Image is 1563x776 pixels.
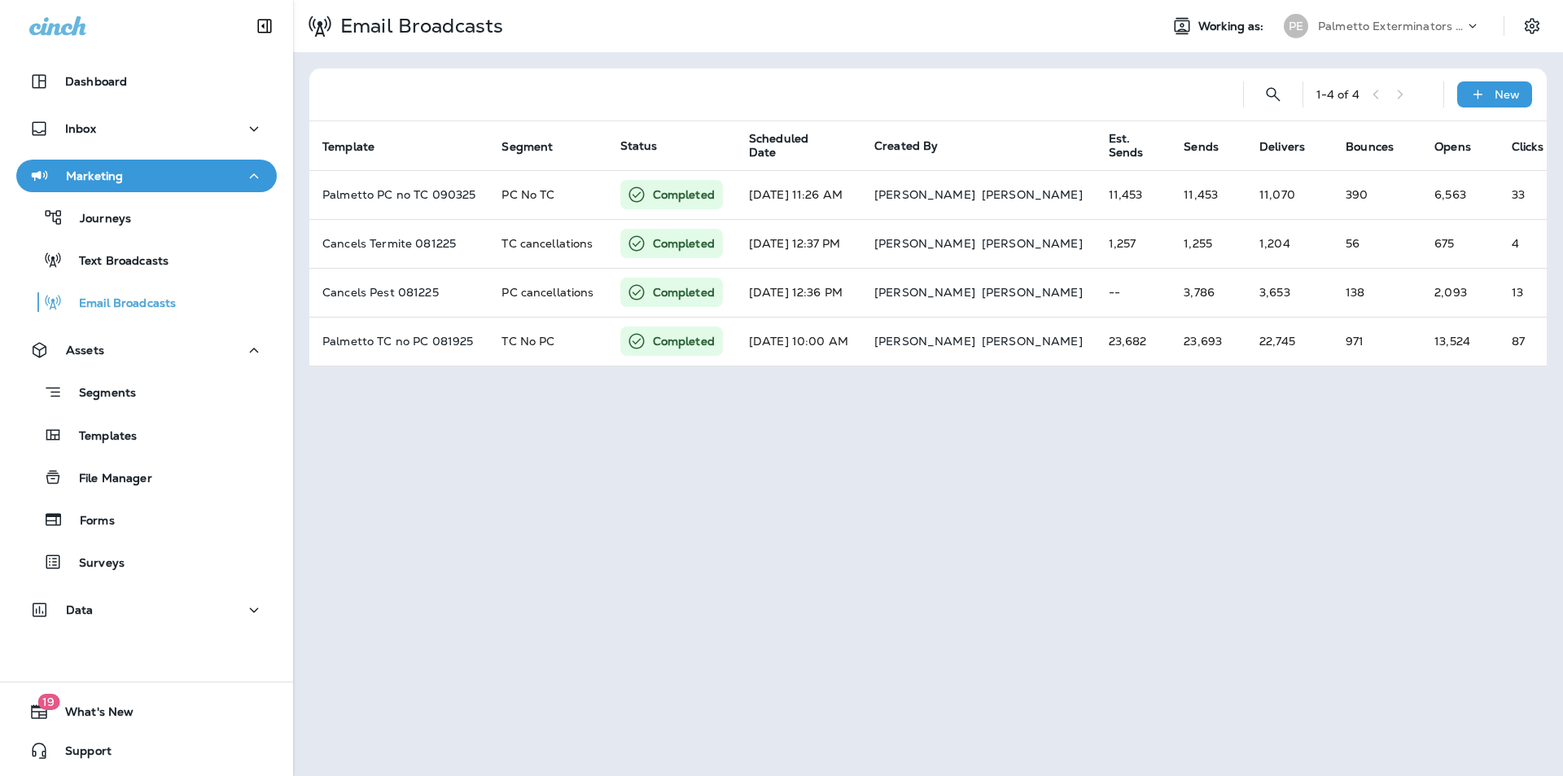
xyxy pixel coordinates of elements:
button: Search Email Broadcasts [1257,78,1289,111]
p: Cancels Termite 081225 [322,237,475,250]
td: [DATE] 11:26 AM [736,170,861,219]
span: Est. Sends [1109,132,1144,160]
p: [PERSON_NAME] [874,237,975,250]
p: Palmetto Exterminators LLC [1318,20,1464,33]
span: Clicks [1512,140,1543,154]
td: 11,070 [1246,170,1333,219]
span: Segment [501,140,553,154]
td: 1,257 [1096,219,1171,268]
span: Open rate:57% (Opens/Sends) [1434,334,1470,349]
td: 1,255 [1171,219,1246,268]
td: 11,453 [1096,170,1171,219]
p: [PERSON_NAME] [982,286,1083,299]
p: Inbox [65,122,96,135]
td: 23,682 [1096,317,1171,366]
button: Text Broadcasts [16,243,277,277]
td: 390 [1333,170,1421,219]
p: Marketing [66,169,123,182]
p: Palmetto PC no TC 090325 [322,188,475,201]
p: [PERSON_NAME] [982,188,1083,201]
button: 19What's New [16,695,277,728]
span: Support [49,744,112,764]
span: Click rate:1% (Clicks/Opens) [1512,334,1525,349]
span: Status [620,138,658,153]
button: Settings [1517,11,1547,41]
span: Sends [1184,139,1240,154]
span: Created By [874,138,938,153]
div: 1 - 4 of 4 [1316,88,1359,101]
td: -- [1096,268,1171,317]
p: File Manager [63,471,152,487]
button: Assets [16,334,277,366]
p: Completed [653,333,715,349]
td: 138 [1333,268,1421,317]
p: Cancels Pest 081225 [322,286,475,299]
span: Click rate:1% (Clicks/Opens) [1512,236,1519,251]
p: [PERSON_NAME] [874,188,975,201]
button: Dashboard [16,65,277,98]
p: Completed [653,235,715,252]
p: [PERSON_NAME] [982,237,1083,250]
span: TC No PC [501,334,554,349]
button: Email Broadcasts [16,285,277,319]
span: Sends [1184,140,1219,154]
button: Inbox [16,112,277,145]
span: Working as: [1198,20,1267,33]
button: Collapse Sidebar [242,10,287,42]
button: File Manager [16,460,277,494]
p: New [1495,88,1520,101]
p: [PERSON_NAME] [874,335,975,348]
span: PC cancellations [501,285,593,300]
span: Bounces [1346,140,1394,154]
span: Open rate:57% (Opens/Sends) [1434,187,1466,202]
td: [DATE] 12:36 PM [736,268,861,317]
span: Bounces [1346,139,1415,154]
button: Templates [16,418,277,452]
td: 3,653 [1246,268,1333,317]
button: Surveys [16,545,277,579]
td: 56 [1333,219,1421,268]
p: Text Broadcasts [63,254,169,270]
p: Completed [653,284,715,300]
p: Journeys [63,212,131,227]
td: 11,453 [1171,170,1246,219]
p: Dashboard [65,75,127,88]
span: PC No TC [501,187,554,202]
span: Click rate:1% (Clicks/Opens) [1512,187,1525,202]
p: Email Broadcasts [63,296,176,312]
p: Forms [63,514,115,529]
span: Click rate:1% (Clicks/Opens) [1512,285,1523,300]
button: Data [16,594,277,626]
span: Open rate:55% (Opens/Sends) [1434,285,1467,300]
p: Templates [63,429,137,445]
span: Scheduled Date [749,132,834,160]
span: 19 [37,694,59,710]
span: Template [322,140,374,154]
p: [PERSON_NAME] [874,286,975,299]
span: Open rate:54% (Opens/Sends) [1434,236,1454,251]
td: 3,786 [1171,268,1246,317]
span: Opens [1434,140,1471,154]
p: Assets [66,344,104,357]
button: Marketing [16,160,277,192]
span: Template [322,139,396,154]
td: 1,204 [1246,219,1333,268]
td: [DATE] 12:37 PM [736,219,861,268]
button: Forms [16,502,277,537]
td: [DATE] 10:00 AM [736,317,861,366]
button: Support [16,734,277,767]
p: Palmetto TC no PC 081925 [322,335,475,348]
span: Est. Sends [1109,132,1165,160]
p: Data [66,603,94,616]
td: 971 [1333,317,1421,366]
p: Email Broadcasts [334,14,503,38]
p: Completed [653,186,715,203]
span: Delivers [1259,140,1305,154]
p: [PERSON_NAME] [982,335,1083,348]
div: PE [1284,14,1308,38]
span: Delivers [1259,139,1326,154]
span: Opens [1434,139,1492,154]
td: 22,745 [1246,317,1333,366]
p: Surveys [63,556,125,572]
button: Segments [16,375,277,410]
